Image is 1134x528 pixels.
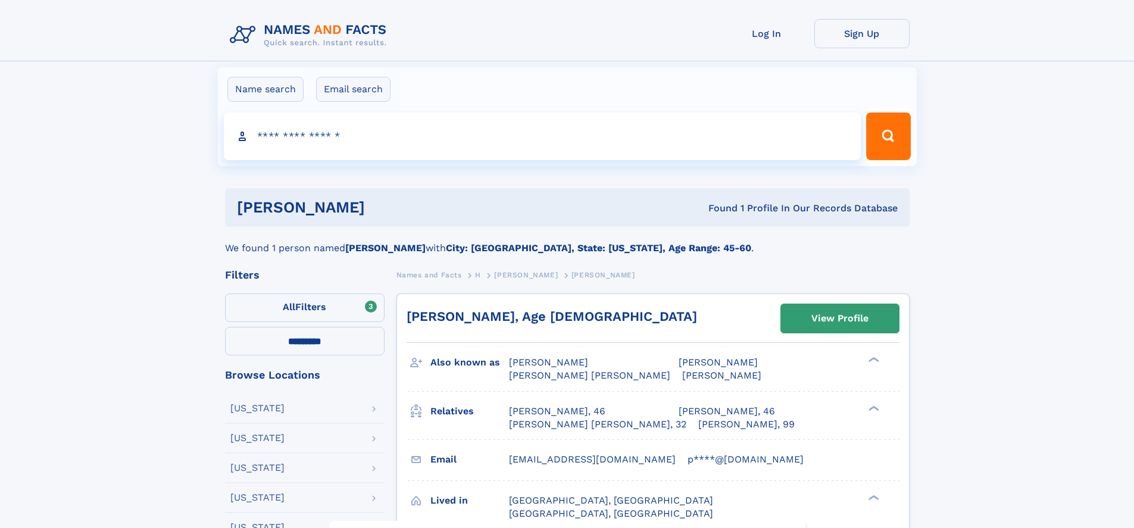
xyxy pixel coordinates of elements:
[509,357,588,368] span: [PERSON_NAME]
[237,200,537,215] h1: [PERSON_NAME]
[679,405,775,418] a: [PERSON_NAME], 46
[230,433,285,443] div: [US_STATE]
[571,271,635,279] span: [PERSON_NAME]
[682,370,761,381] span: [PERSON_NAME]
[396,267,462,282] a: Names and Facts
[536,202,898,215] div: Found 1 Profile In Our Records Database
[230,493,285,502] div: [US_STATE]
[719,19,814,48] a: Log In
[509,508,713,519] span: [GEOGRAPHIC_DATA], [GEOGRAPHIC_DATA]
[866,493,880,501] div: ❯
[475,267,481,282] a: H
[509,418,686,431] a: [PERSON_NAME] [PERSON_NAME], 32
[494,267,558,282] a: [PERSON_NAME]
[225,19,396,51] img: Logo Names and Facts
[430,490,509,511] h3: Lived in
[446,242,751,254] b: City: [GEOGRAPHIC_DATA], State: [US_STATE], Age Range: 45-60
[225,270,385,280] div: Filters
[407,309,697,324] a: [PERSON_NAME], Age [DEMOGRAPHIC_DATA]
[509,370,670,381] span: [PERSON_NAME] [PERSON_NAME]
[230,404,285,413] div: [US_STATE]
[345,242,426,254] b: [PERSON_NAME]
[316,77,391,102] label: Email search
[225,293,385,322] label: Filters
[430,352,509,373] h3: Also known as
[230,463,285,473] div: [US_STATE]
[866,404,880,412] div: ❯
[509,495,713,506] span: [GEOGRAPHIC_DATA], [GEOGRAPHIC_DATA]
[494,271,558,279] span: [PERSON_NAME]
[224,113,861,160] input: search input
[866,113,910,160] button: Search Button
[225,370,385,380] div: Browse Locations
[679,357,758,368] span: [PERSON_NAME]
[814,19,910,48] a: Sign Up
[475,271,481,279] span: H
[509,454,676,465] span: [EMAIL_ADDRESS][DOMAIN_NAME]
[866,356,880,364] div: ❯
[509,405,605,418] a: [PERSON_NAME], 46
[283,301,295,313] span: All
[781,304,899,333] a: View Profile
[698,418,795,431] a: [PERSON_NAME], 99
[811,305,869,332] div: View Profile
[430,401,509,421] h3: Relatives
[430,449,509,470] h3: Email
[227,77,304,102] label: Name search
[225,227,910,255] div: We found 1 person named with .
